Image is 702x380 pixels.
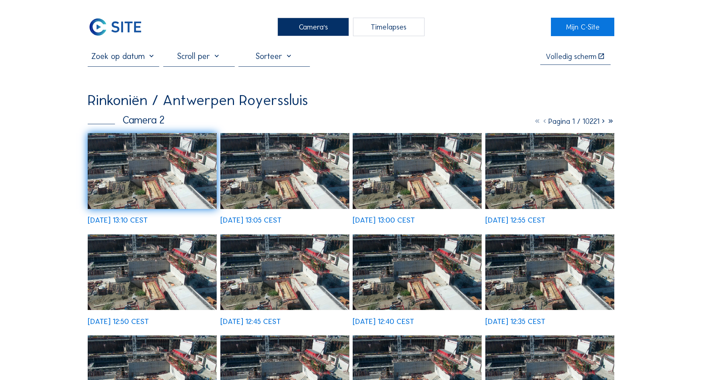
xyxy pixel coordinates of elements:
span: Pagina 1 / 10221 [548,117,600,126]
div: [DATE] 12:55 CEST [485,216,545,224]
img: image_53104065 [220,234,349,310]
img: image_53104614 [220,133,349,209]
a: Mijn C-Site [551,18,614,36]
img: image_53103764 [485,234,614,310]
div: [DATE] 13:05 CEST [220,216,282,224]
img: image_53103916 [353,234,482,310]
div: Volledig scherm [546,53,597,60]
div: Timelapses [353,18,425,36]
div: [DATE] 12:45 CEST [220,318,281,325]
div: Rinkoniën / Antwerpen Royerssluis [88,93,308,108]
img: image_53104458 [353,133,482,209]
img: image_53104222 [88,234,217,310]
div: [DATE] 13:00 CEST [353,216,415,224]
div: [DATE] 13:10 CEST [88,216,148,224]
img: C-SITE Logo [88,18,143,36]
div: [DATE] 12:40 CEST [353,318,414,325]
a: C-SITE Logo [88,18,151,36]
div: [DATE] 12:35 CEST [485,318,545,325]
div: Camera 2 [88,115,165,125]
div: [DATE] 12:50 CEST [88,318,149,325]
div: Camera's [277,18,349,36]
input: Zoek op datum 󰅀 [88,51,159,61]
img: image_53104774 [88,133,217,209]
img: image_53104305 [485,133,614,209]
